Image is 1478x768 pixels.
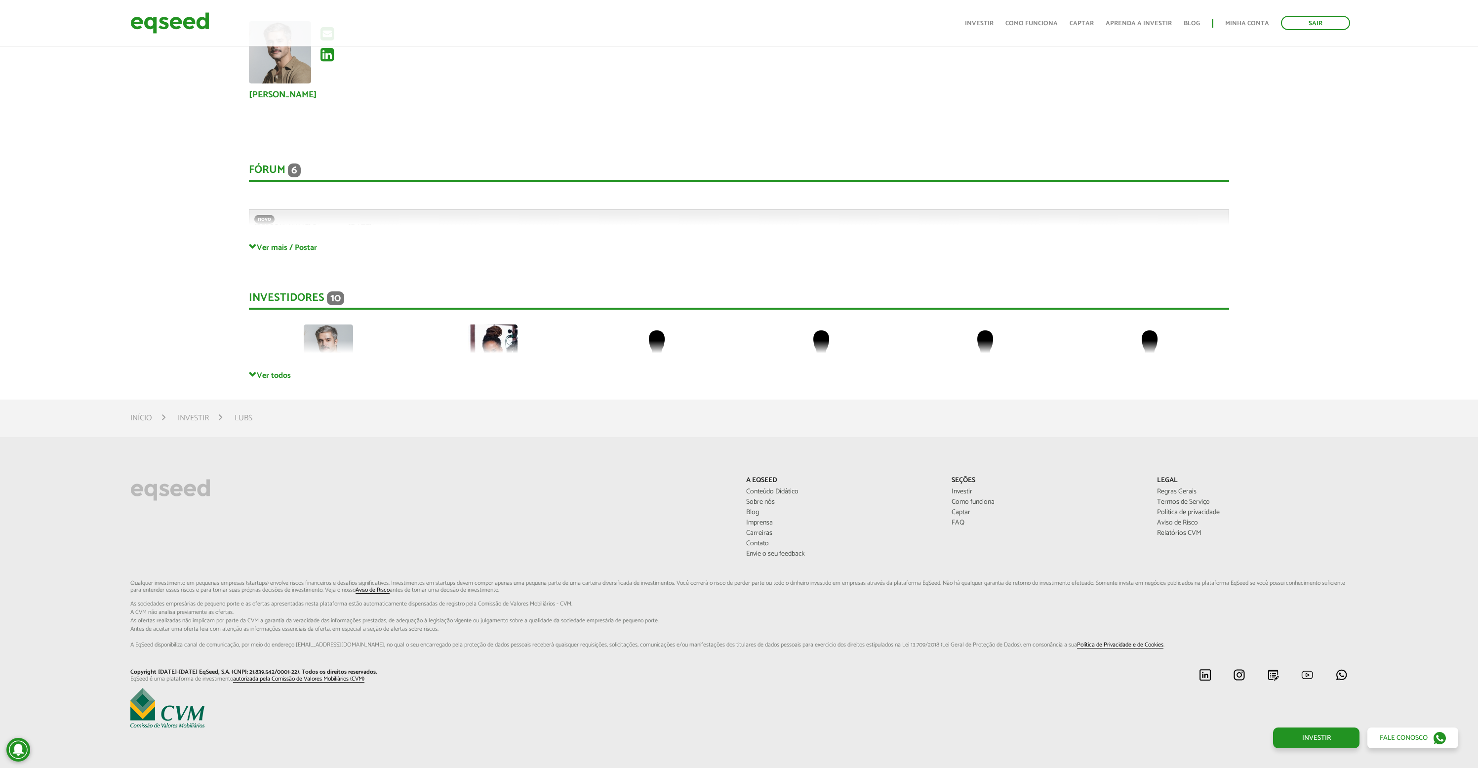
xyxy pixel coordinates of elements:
a: Carreiras [746,530,937,537]
a: Investir [1273,728,1359,748]
a: Aviso de Risco [356,587,390,594]
a: Sair [1281,16,1350,30]
a: Blog [746,509,937,516]
div: Fórum [249,163,1229,182]
img: default-user.png [797,324,846,374]
img: youtube.svg [1301,669,1314,681]
p: Legal [1157,477,1348,485]
img: EqSeed é uma plataforma de investimento autorizada pela Comissão de Valores Mobiliários (CVM) [130,688,204,728]
li: Lubs [235,411,252,425]
span: As sociedades empresárias de pequeno porte e as ofertas apresentadas nesta plataforma estão aut... [130,601,1347,607]
img: default-user.png [960,324,1010,374]
a: Política de privacidade [1157,509,1348,516]
img: default-user.png [1125,324,1174,374]
a: Como funciona [952,499,1142,506]
span: 6 [288,163,301,177]
a: Investir [952,488,1142,495]
img: picture-90970-1668946421.jpg [468,324,518,374]
a: Captar [952,509,1142,516]
p: Seções [952,477,1142,485]
a: Termos de Serviço [1157,499,1348,506]
a: Ver todos [249,370,1229,380]
a: Investir [178,414,209,422]
span: A CVM não analisa previamente as ofertas. [130,609,1347,615]
img: whatsapp.svg [1335,669,1348,681]
a: FAQ [952,520,1142,526]
span: As ofertas realizadas não implicam por parte da CVM a garantia da veracidade das informações p... [130,618,1347,624]
a: Captar [1070,20,1094,27]
a: Envie o seu feedback [746,551,937,558]
a: Ver perfil do usuário. [249,21,311,83]
a: Ver mais / Postar [249,243,1229,252]
img: linkedin.svg [1199,669,1211,681]
span: 10 [327,291,344,305]
a: Relatórios CVM [1157,530,1348,537]
a: Investir [965,20,994,27]
img: blog.svg [1267,669,1279,681]
a: Fale conosco [1367,728,1458,748]
img: default-user.png [632,324,681,374]
a: [PERSON_NAME] [249,90,317,99]
a: Conteúdo Didático [746,488,937,495]
a: Política de Privacidade e de Cookies [1077,642,1163,648]
a: Aviso de Risco [1157,520,1348,526]
img: instagram.svg [1233,669,1245,681]
img: EqSeed Logo [130,477,210,503]
a: autorizada pela Comissão de Valores Mobiliários (CVM) [233,676,364,683]
a: Blog [1184,20,1200,27]
img: Foto de Gentil Nascimento [249,21,311,83]
a: Imprensa [746,520,937,526]
img: picture-123564-1758224931.png [304,324,353,374]
img: EqSeed [130,10,209,36]
a: Regras Gerais [1157,488,1348,495]
a: Início [130,414,152,422]
p: EqSeed é uma plataforma de investimento [130,676,731,683]
p: A EqSeed [746,477,937,485]
p: Copyright [DATE]-[DATE] EqSeed, S.A. (CNPJ: 21.839.542/0001-22). Todos os direitos reservados. [130,669,731,676]
div: Investidores [249,291,1229,310]
a: Minha conta [1225,20,1269,27]
a: Aprenda a investir [1106,20,1172,27]
a: Contato [746,540,937,547]
span: Antes de aceitar uma oferta leia com atenção as informações essenciais da oferta, em especial... [130,626,1347,632]
a: Como funciona [1005,20,1058,27]
p: Qualquer investimento em pequenas empresas (startups) envolve riscos financeiros e desafios signi... [130,580,1347,649]
a: Sobre nós [746,499,937,506]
